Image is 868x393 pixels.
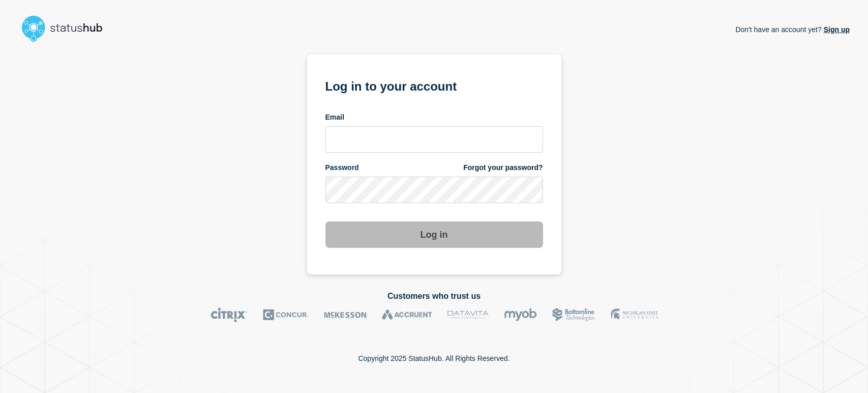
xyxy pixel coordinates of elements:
[263,307,309,322] img: Concur logo
[324,307,367,322] img: McKesson logo
[325,113,344,122] span: Email
[18,12,115,45] img: StatusHub logo
[211,307,248,322] img: Citrix logo
[325,221,543,248] button: Log in
[735,17,850,42] p: Don't have an account yet?
[822,25,850,34] a: Sign up
[463,163,543,173] a: Forgot your password?
[325,76,543,95] h1: Log in to your account
[447,307,489,322] img: DataVita logo
[325,126,543,153] input: email input
[504,307,537,322] img: myob logo
[552,307,595,322] img: Bottomline logo
[382,307,432,322] img: Accruent logo
[325,177,543,203] input: password input
[611,307,658,322] img: MSU logo
[325,163,359,173] span: Password
[358,354,510,362] p: Copyright 2025 StatusHub. All Rights Reserved.
[18,292,850,301] h2: Customers who trust us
